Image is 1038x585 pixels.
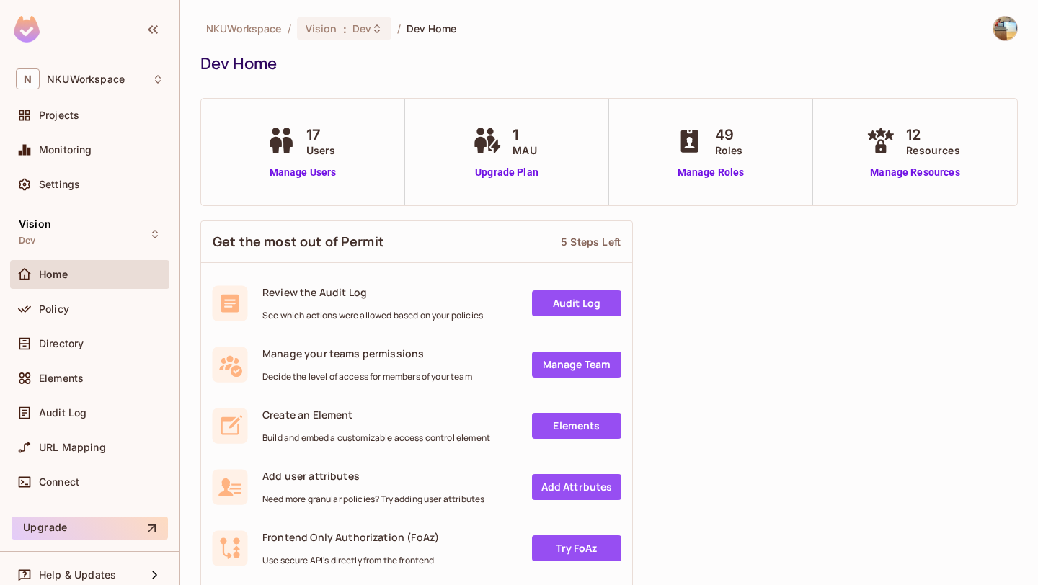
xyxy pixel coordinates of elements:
[863,165,967,180] a: Manage Resources
[262,469,484,483] span: Add user attributes
[342,23,347,35] span: :
[19,218,51,230] span: Vision
[513,143,536,158] span: MAU
[397,22,401,35] li: /
[352,22,371,35] span: Dev
[14,16,40,43] img: SReyMgAAAABJRU5ErkJggg==
[532,352,621,378] a: Manage Team
[213,233,384,251] span: Get the most out of Permit
[262,371,472,383] span: Decide the level of access for members of your team
[39,407,86,419] span: Audit Log
[306,143,336,158] span: Users
[12,517,168,540] button: Upgrade
[407,22,456,35] span: Dev Home
[39,269,68,280] span: Home
[906,124,959,146] span: 12
[206,22,282,35] span: the active workspace
[672,165,750,180] a: Manage Roles
[288,22,291,35] li: /
[262,285,483,299] span: Review the Audit Log
[532,535,621,561] a: Try FoAz
[532,290,621,316] a: Audit Log
[532,413,621,439] a: Elements
[513,124,536,146] span: 1
[715,124,743,146] span: 49
[469,165,544,180] a: Upgrade Plan
[39,144,92,156] span: Monitoring
[39,110,79,121] span: Projects
[262,555,439,566] span: Use secure API's directly from the frontend
[262,530,439,544] span: Frontend Only Authorization (FoAz)
[262,432,490,444] span: Build and embed a customizable access control element
[715,143,743,158] span: Roles
[39,476,79,488] span: Connect
[39,303,69,315] span: Policy
[200,53,1011,74] div: Dev Home
[39,338,84,349] span: Directory
[39,569,116,581] span: Help & Updates
[306,124,336,146] span: 17
[262,494,484,505] span: Need more granular policies? Try adding user attributes
[262,310,483,321] span: See which actions were allowed based on your policies
[39,442,106,453] span: URL Mapping
[39,179,80,190] span: Settings
[19,235,35,246] span: Dev
[532,474,621,500] a: Add Attrbutes
[561,235,621,249] div: 5 Steps Left
[306,22,337,35] span: Vision
[906,143,959,158] span: Resources
[993,17,1017,40] img: Bhaktij Koli
[39,372,84,384] span: Elements
[47,73,125,85] span: Workspace: NKUWorkspace
[262,408,490,421] span: Create an Element
[262,347,472,360] span: Manage your teams permissions
[263,165,343,180] a: Manage Users
[16,68,40,89] span: N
